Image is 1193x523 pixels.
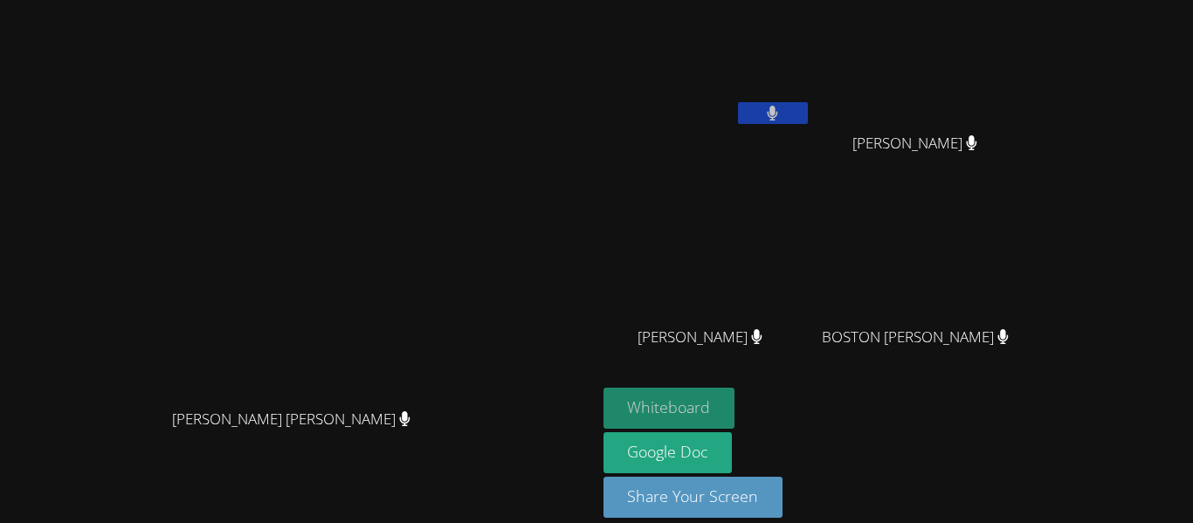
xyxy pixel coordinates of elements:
[603,388,735,429] button: Whiteboard
[638,325,762,350] span: [PERSON_NAME]
[603,477,783,518] button: Share Your Screen
[172,407,410,432] span: [PERSON_NAME] [PERSON_NAME]
[603,432,733,473] a: Google Doc
[852,131,977,156] span: [PERSON_NAME]
[822,325,1009,350] span: BOSTON [PERSON_NAME]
